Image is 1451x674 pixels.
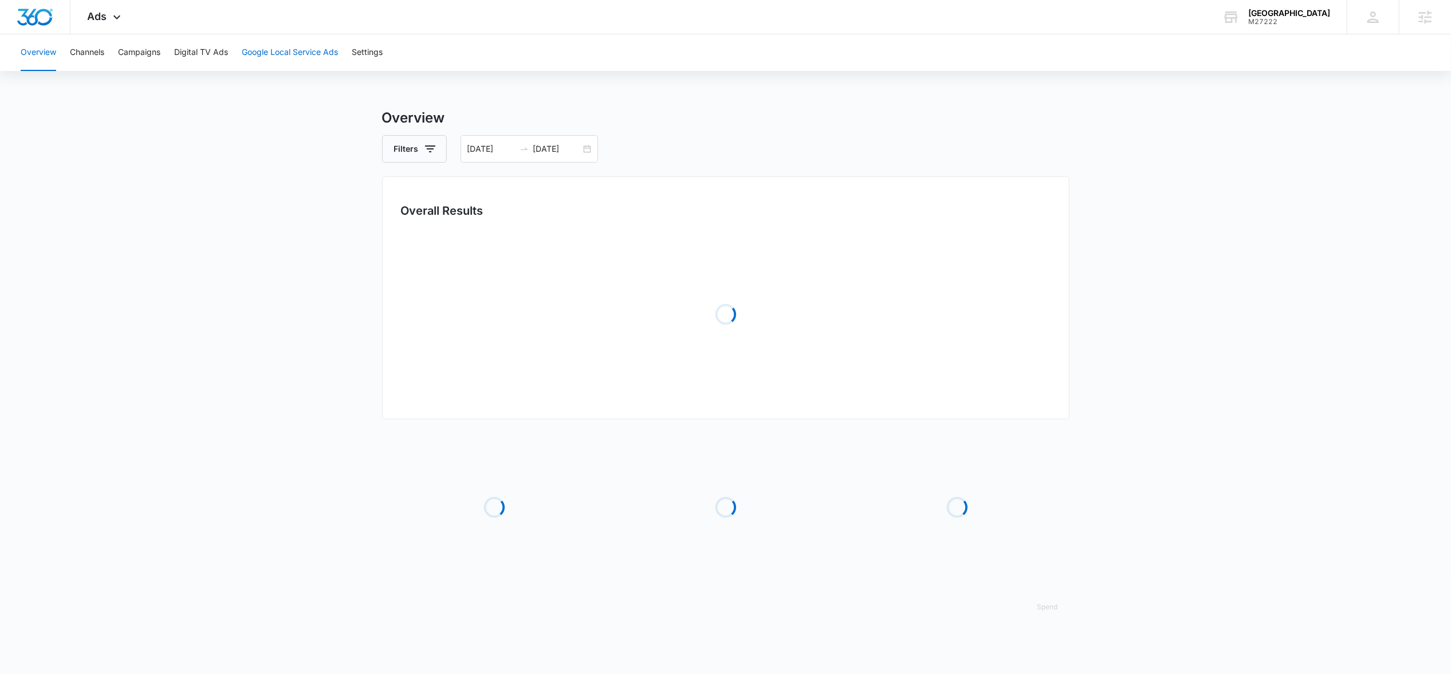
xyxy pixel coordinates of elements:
button: Digital TV Ads [174,34,228,71]
button: Campaigns [118,34,160,71]
h3: Overall Results [401,202,483,219]
button: Channels [70,34,104,71]
button: Filters [382,135,447,163]
input: End date [533,143,581,155]
h3: Overview [382,108,1069,128]
span: Ads [88,10,107,22]
span: to [520,144,529,153]
span: swap-right [520,144,529,153]
div: account name [1248,9,1330,18]
button: Overview [21,34,56,71]
input: Start date [467,143,515,155]
button: Settings [352,34,383,71]
button: Spend [1026,593,1069,621]
div: account id [1248,18,1330,26]
button: Google Local Service Ads [242,34,338,71]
